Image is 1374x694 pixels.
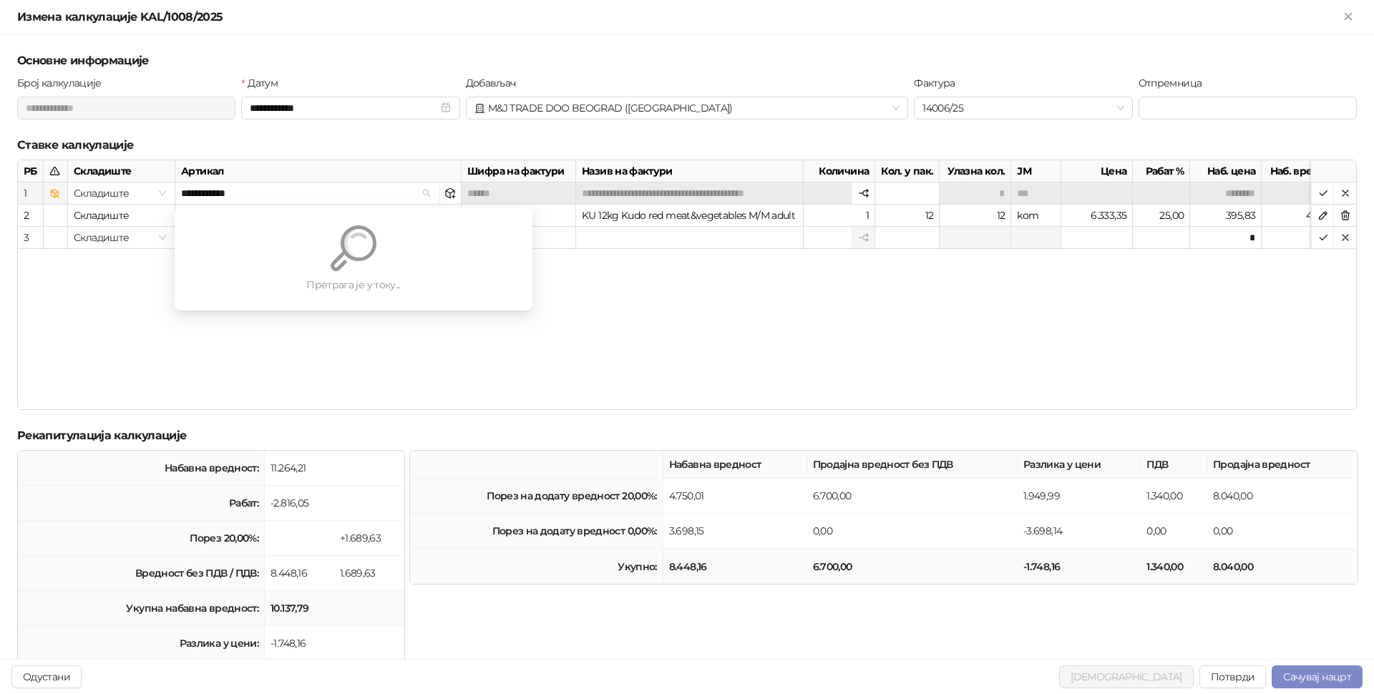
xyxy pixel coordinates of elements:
[1139,97,1357,119] input: Отпремница
[940,205,1011,227] div: 12
[1018,451,1141,479] th: Разлика у цени
[1141,514,1207,549] td: 0,00
[804,160,875,182] div: Количина
[1207,479,1358,514] td: 8.040,00
[17,52,1357,69] h5: Основне информације
[18,556,265,591] td: Вредност без ПДВ / ПДВ:
[804,205,875,227] div: 1
[1207,549,1358,584] td: 8.040,00
[17,97,235,119] input: Број калкулације
[410,549,663,584] td: Укупно:
[1272,665,1363,688] button: Сачувај нацрт
[1190,205,1262,227] div: 395,83
[807,514,1018,549] td: 0,00
[250,100,437,116] input: Датум
[462,160,576,182] div: Шифра на фактури
[334,556,405,591] td: 1.689,63
[334,521,405,556] td: +1.689,63
[17,75,110,91] label: Број калкулације
[265,451,334,486] td: 11.264,21
[576,205,804,227] div: KU 12kg Kudo red meat&vegetables M/M adult
[462,205,576,227] div: ku019923
[663,514,807,549] td: 3.698,15
[466,75,525,91] label: Добављач
[807,479,1018,514] td: 6.700,00
[1061,160,1133,182] div: Цена
[265,556,334,591] td: 8.448,16
[74,227,169,248] span: Складиште
[24,230,37,245] div: 3
[203,277,504,293] div: Претрага је у току...
[74,182,169,204] span: Складиште
[1011,205,1061,227] div: kom
[1262,205,1348,227] div: 4.750,01
[1011,160,1061,182] div: ЈМ
[68,160,175,182] div: Складиште
[17,9,1340,26] div: Измена калкулације KAL/1008/2025
[807,451,1018,479] th: Продајна вредност без ПДВ
[17,427,1357,444] h5: Рекапитулација калкулације
[474,97,900,119] span: M&J TRADE DOO BEOGRAD ([GEOGRAPHIC_DATA])
[410,479,663,514] td: Порез на додату вредност 20,00%:
[1018,479,1141,514] td: 1.949,99
[18,591,265,626] td: Укупна набавна вредност:
[1207,451,1358,479] th: Продајна вредност
[1133,160,1190,182] div: Рабат %
[1190,160,1262,182] div: Наб. цена
[875,205,940,227] div: 12
[1199,665,1267,688] button: Потврди
[18,160,44,182] div: РБ
[1141,549,1207,584] td: 1.340,00
[68,205,175,227] div: Складиште
[24,185,37,201] div: 1
[807,549,1018,584] td: 6.700,00
[18,486,265,521] td: Рабат:
[922,97,1124,119] span: 14006/25
[24,207,37,223] div: 2
[1061,205,1133,227] div: 6.333,35
[1340,9,1357,26] button: Close
[1018,514,1141,549] td: -3.698,14
[1018,549,1141,584] td: -1.748,16
[875,160,940,182] div: Кол. у пак.
[1141,479,1207,514] td: 1.340,00
[1262,160,1348,182] div: Наб. вредност
[1059,665,1193,688] button: [DEMOGRAPHIC_DATA]
[11,665,82,688] button: Одустани
[265,486,334,521] td: -2.816,05
[576,160,804,182] div: Назив на фактури
[241,75,286,91] label: Датум
[663,451,807,479] th: Набавна вредност
[265,591,334,626] td: 10.137,79
[663,479,807,514] td: 4.750,01
[1133,205,1190,227] div: 25,00
[663,549,807,584] td: 8.448,16
[1139,75,1211,91] label: Отпремница
[17,137,1357,154] h5: Ставке калкулације
[1207,514,1358,549] td: 0,00
[175,160,462,182] div: Артикал
[18,451,265,486] td: Набавна вредност:
[1141,451,1207,479] th: ПДВ
[265,626,334,661] td: -1.748,16
[18,521,265,556] td: Порез 20,00%:
[940,160,1011,182] div: Улазна кол.
[914,75,964,91] label: Фактура
[410,514,663,549] td: Порез на додату вредност 0,00%:
[18,626,265,661] td: Разлика у цени:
